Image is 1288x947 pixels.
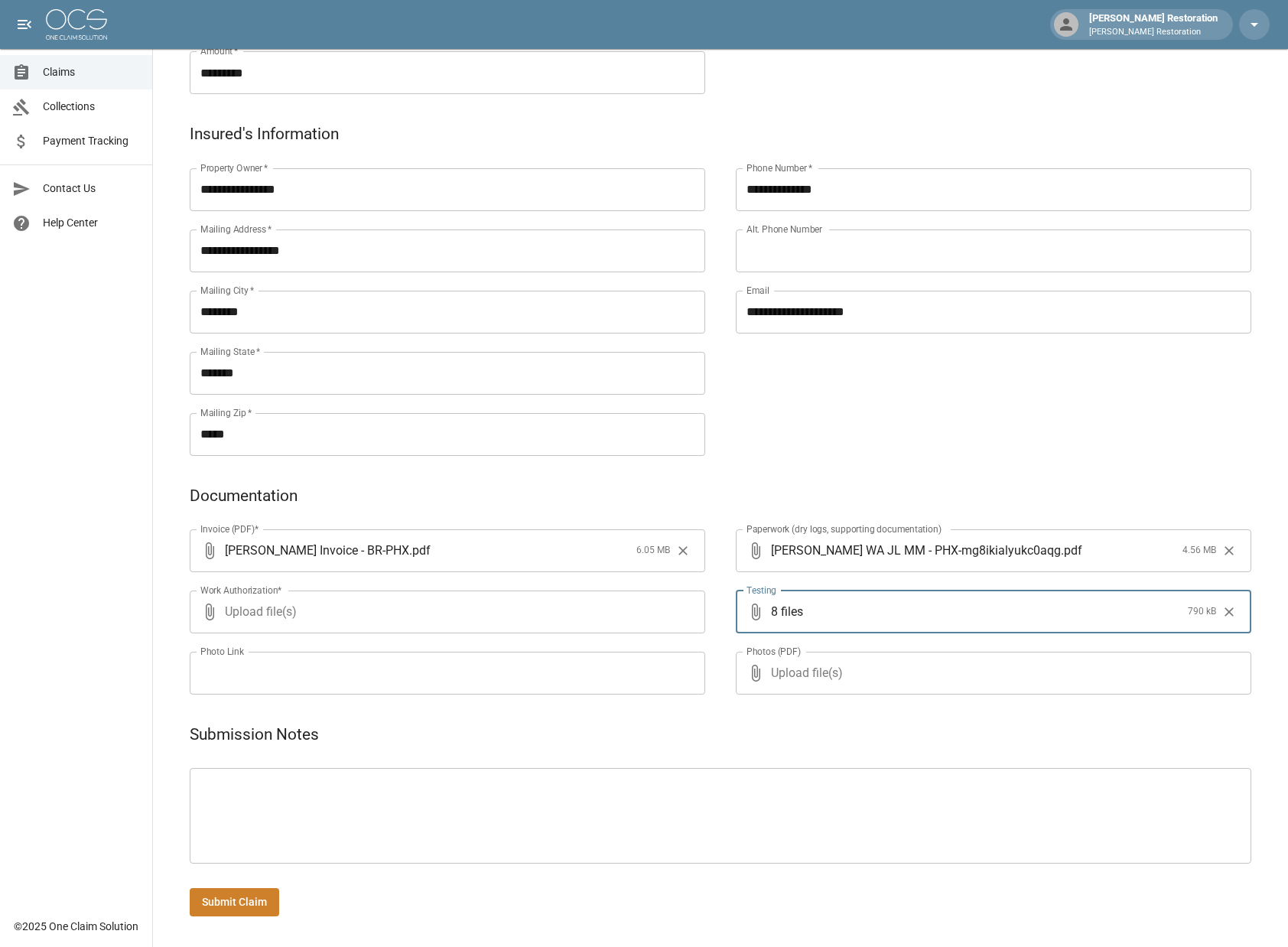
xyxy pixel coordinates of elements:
label: Photos (PDF) [746,645,801,658]
label: Amount [200,44,239,57]
span: 8 files [771,591,1182,633]
button: open drawer [9,9,40,40]
label: Mailing State [200,345,260,358]
span: [PERSON_NAME] Invoice - BR-PHX [225,542,409,559]
label: Property Owner [200,161,268,174]
span: Upload file(s) [771,652,1210,695]
span: Claims [43,64,140,80]
label: Alt. Phone Number [746,223,822,236]
button: Submit Claim [190,888,279,916]
label: Email [746,284,769,297]
span: . pdf [409,542,431,559]
p: [PERSON_NAME] Restoration [1089,26,1218,39]
label: Paperwork (dry logs, supporting documentation) [746,522,942,535]
span: 790 kB [1188,604,1216,620]
button: Clear [672,539,694,562]
img: ocs-logo-white-transparent.png [46,9,107,40]
div: © 2025 One Claim Solution [14,919,138,934]
div: [PERSON_NAME] Restoration [1083,11,1224,38]
label: Invoice (PDF)* [200,522,259,535]
button: Clear [1218,600,1241,623]
label: Work Authorization* [200,584,282,597]
span: Upload file(s) [225,591,664,633]
label: Mailing City [200,284,255,297]
label: Mailing Address [200,223,272,236]
label: Mailing Zip [200,406,252,419]
label: Testing [746,584,776,597]
label: Phone Number [746,161,812,174]
label: Photo Link [200,645,244,658]
span: 6.05 MB [636,543,670,558]
span: Payment Tracking [43,133,140,149]
span: . pdf [1061,542,1082,559]
button: Clear [1218,539,1241,562]
span: Contact Us [43,181,140,197]
span: Collections [43,99,140,115]
span: [PERSON_NAME] WA JL MM - PHX-mg8ikialyukc0aqg [771,542,1061,559]
span: 4.56 MB [1182,543,1216,558]
span: Help Center [43,215,140,231]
